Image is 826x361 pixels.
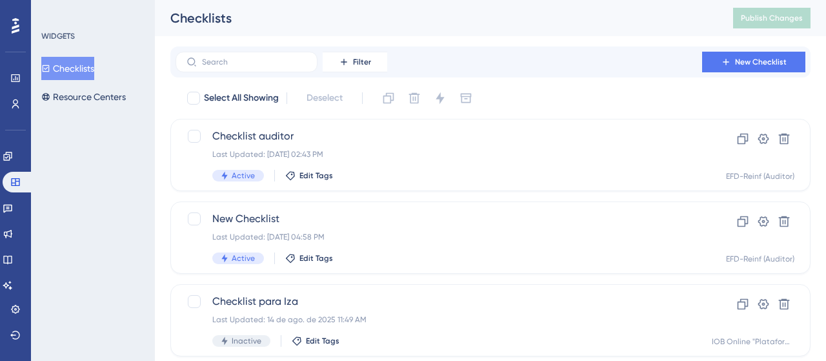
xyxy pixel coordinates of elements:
[41,31,75,41] div: WIDGETS
[353,57,371,67] span: Filter
[323,52,387,72] button: Filter
[285,170,333,181] button: Edit Tags
[733,8,811,28] button: Publish Changes
[41,57,94,80] button: Checklists
[307,90,343,106] span: Deselect
[232,253,255,263] span: Active
[726,171,794,181] div: EFD-Reinf (Auditor)
[299,170,333,181] span: Edit Tags
[292,336,339,346] button: Edit Tags
[202,57,307,67] input: Search
[212,211,665,227] span: New Checklist
[212,294,665,309] span: Checklist para Iza
[232,336,261,346] span: Inactive
[285,253,333,263] button: Edit Tags
[735,57,787,67] span: New Checklist
[212,129,665,144] span: Checklist auditor
[741,13,803,23] span: Publish Changes
[212,315,665,325] div: Last Updated: 14 de ago. de 2025 11:49 AM
[726,254,794,264] div: EFD-Reinf (Auditor)
[712,336,794,347] div: IOB Online "Plataforma"
[702,52,805,72] button: New Checklist
[170,9,701,27] div: Checklists
[212,232,665,242] div: Last Updated: [DATE] 04:58 PM
[299,253,333,263] span: Edit Tags
[41,85,126,108] button: Resource Centers
[232,170,255,181] span: Active
[212,149,665,160] div: Last Updated: [DATE] 02:43 PM
[306,336,339,346] span: Edit Tags
[295,87,354,110] button: Deselect
[204,90,279,106] span: Select All Showing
